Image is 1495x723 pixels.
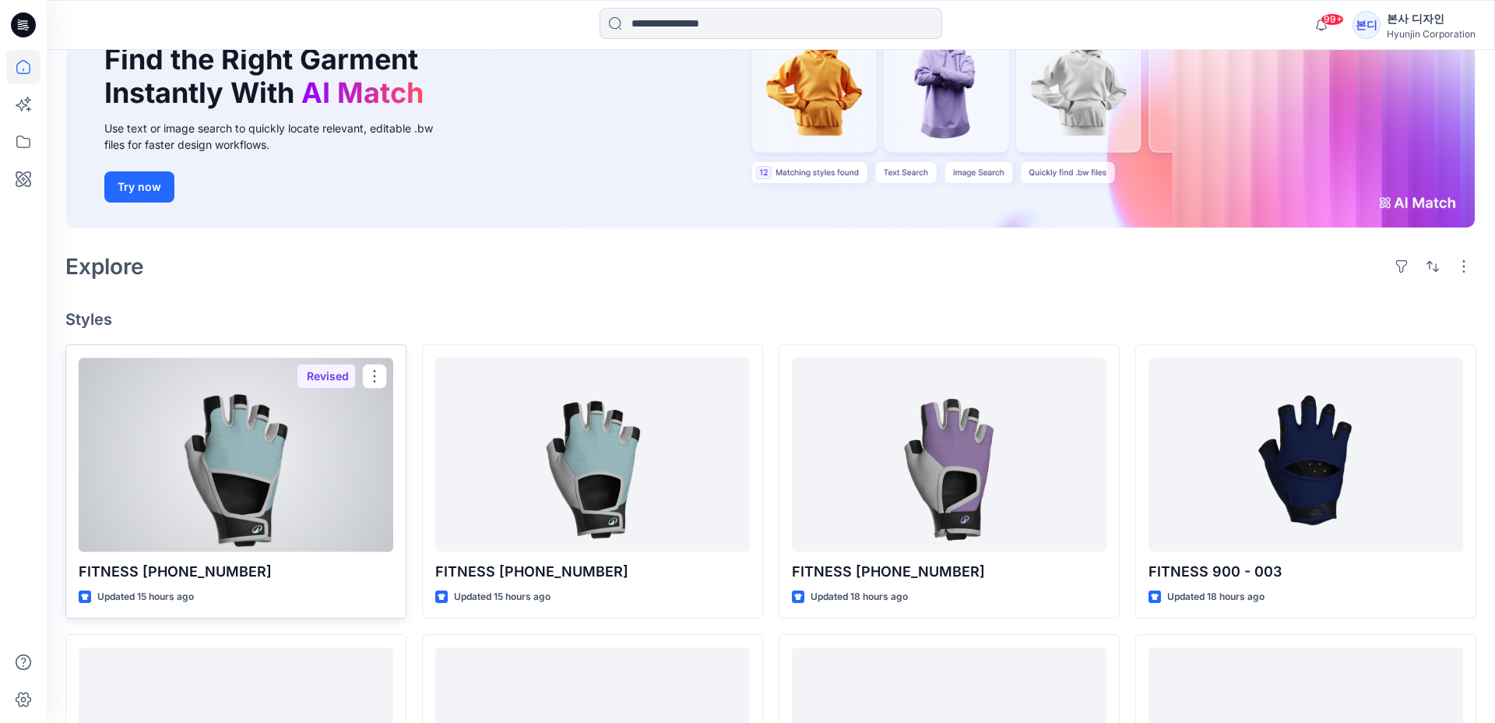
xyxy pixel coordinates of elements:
[1353,11,1381,39] div: 본디
[65,254,144,279] h2: Explore
[811,589,908,605] p: Updated 18 hours ago
[79,358,393,552] a: FITNESS 900-008-3
[792,358,1106,552] a: FITNESS 900-008-1
[435,358,750,552] a: FITNESS 900-008-2
[104,120,455,153] div: Use text or image search to quickly locate relevant, editable .bw files for faster design workflows.
[1387,28,1476,40] div: Hyunjin Corporation
[97,589,194,605] p: Updated 15 hours ago
[104,171,174,203] button: Try now
[1149,358,1463,552] a: FITNESS 900 - 003
[1321,13,1344,26] span: 99+
[1167,589,1265,605] p: Updated 18 hours ago
[301,76,424,110] span: AI Match
[792,561,1106,583] p: FITNESS [PHONE_NUMBER]
[454,589,551,605] p: Updated 15 hours ago
[1149,561,1463,583] p: FITNESS 900 - 003
[435,561,750,583] p: FITNESS [PHONE_NUMBER]
[65,310,1476,329] h4: Styles
[1387,9,1476,28] div: 본사 디자인
[104,43,431,110] h1: Find the Right Garment Instantly With
[79,561,393,583] p: FITNESS [PHONE_NUMBER]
